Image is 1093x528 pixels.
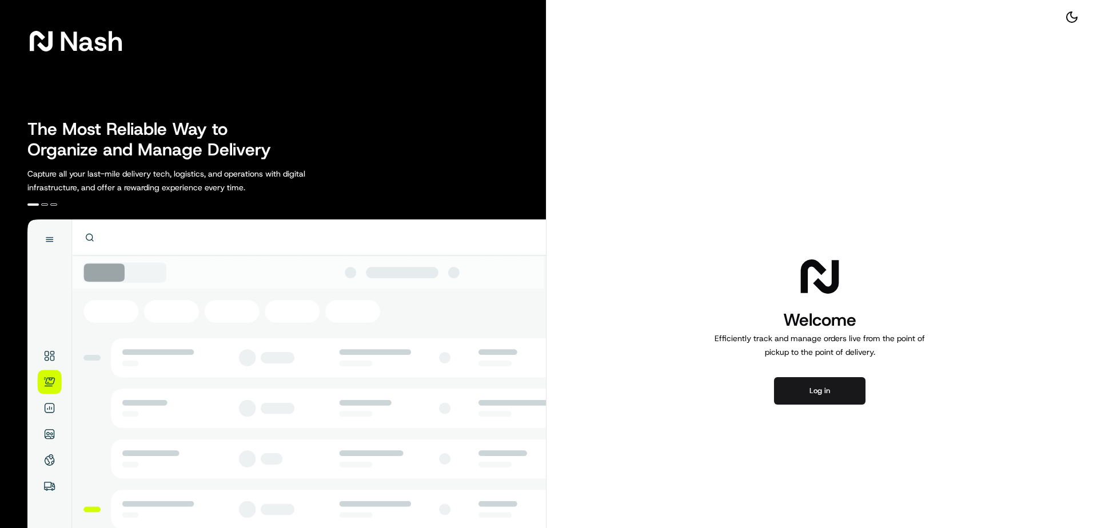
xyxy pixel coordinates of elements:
span: Nash [59,30,123,53]
h2: The Most Reliable Way to Organize and Manage Delivery [27,119,284,160]
button: Log in [774,377,865,405]
h1: Welcome [710,309,930,331]
p: Capture all your last-mile delivery tech, logistics, and operations with digital infrastructure, ... [27,167,357,194]
p: Efficiently track and manage orders live from the point of pickup to the point of delivery. [710,331,930,359]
